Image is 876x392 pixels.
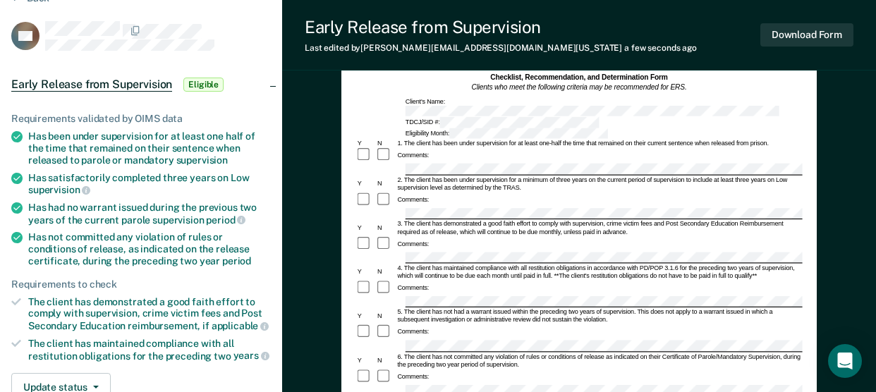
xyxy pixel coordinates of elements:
div: Early Release from Supervision [305,17,697,37]
div: Y [356,312,376,320]
div: 4. The client has maintained compliance with all restitution obligations in accordance with PD/PO... [396,264,802,281]
div: N [376,312,396,320]
div: 3. The client has demonstrated a good faith effort to comply with supervision, crime victim fees ... [396,220,802,236]
div: N [376,140,396,147]
div: Requirements to check [11,278,271,290]
span: supervision [28,184,90,195]
div: Eligibility Month: [404,128,610,139]
div: Has had no warrant issued during the previous two years of the current parole supervision [28,202,271,226]
div: 1. The client has been under supervision for at least one-half the time that remained on their cu... [396,140,802,147]
div: Y [356,140,376,147]
strong: Checklist, Recommendation, and Determination Form [490,73,668,80]
div: Has not committed any violation of rules or conditions of release, as indicated on the release ce... [28,231,271,267]
span: a few seconds ago [624,43,697,53]
div: 6. The client has not committed any violation of rules or conditions of release as indicated on t... [396,353,802,369]
div: Y [356,224,376,232]
em: Clients who meet the following criteria may be recommended for ERS. [472,83,687,91]
div: Open Intercom Messenger [828,344,862,378]
span: applicable [212,320,269,331]
div: Last edited by [PERSON_NAME][EMAIL_ADDRESS][DOMAIN_NAME][US_STATE] [305,43,697,53]
div: The client has demonstrated a good faith effort to comply with supervision, crime victim fees and... [28,296,271,332]
div: Requirements validated by OIMS data [11,113,271,125]
span: Early Release from Supervision [11,78,172,92]
div: Y [356,357,376,365]
div: TDCJ/SID #: [404,117,601,128]
div: Y [356,180,376,188]
span: supervision [176,154,228,166]
span: Eligible [183,78,224,92]
div: Client's Name: [404,97,803,116]
div: N [376,180,396,188]
div: 5. The client has not had a warrant issued within the preceding two years of supervision. This do... [396,309,802,325]
div: Comments: [396,152,430,159]
div: Comments: [396,284,430,292]
div: The client has maintained compliance with all restitution obligations for the preceding two [28,338,271,362]
div: N [376,224,396,232]
div: Comments: [396,196,430,204]
div: Has satisfactorily completed three years on Low [28,172,271,196]
button: Download Form [760,23,853,47]
span: period [222,255,251,267]
span: period [206,214,245,226]
div: 2. The client has been under supervision for a minimum of three years on the current period of su... [396,176,802,192]
div: Y [356,269,376,276]
div: Comments: [396,373,430,381]
span: years [233,350,269,361]
div: Comments: [396,329,430,336]
div: Comments: [396,240,430,248]
div: N [376,269,396,276]
div: N [376,357,396,365]
div: Has been under supervision for at least one half of the time that remained on their sentence when... [28,130,271,166]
